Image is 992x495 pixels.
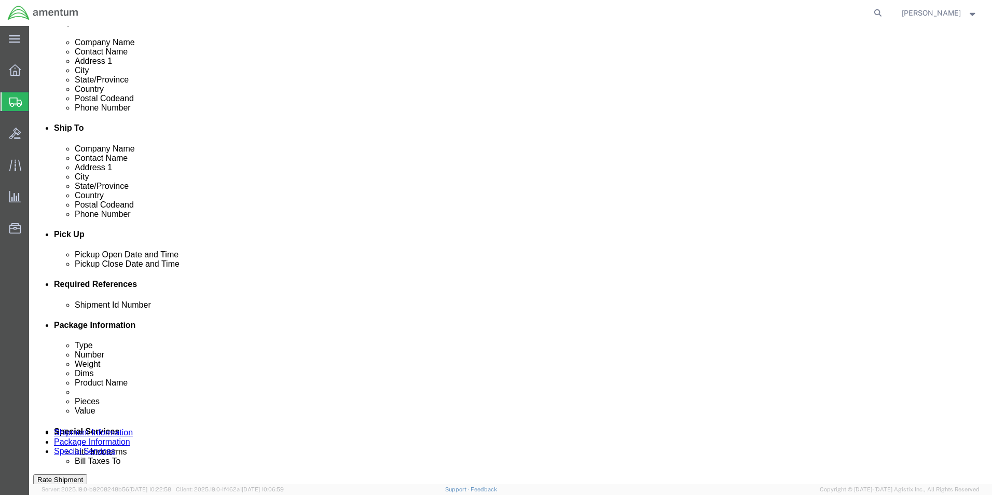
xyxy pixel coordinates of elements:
[445,486,471,492] a: Support
[7,5,79,21] img: logo
[129,486,171,492] span: [DATE] 10:22:58
[820,485,980,494] span: Copyright © [DATE]-[DATE] Agistix Inc., All Rights Reserved
[242,486,284,492] span: [DATE] 10:06:59
[176,486,284,492] span: Client: 2025.19.0-1f462a1
[42,486,171,492] span: Server: 2025.19.0-b9208248b56
[471,486,497,492] a: Feedback
[901,7,978,19] button: [PERSON_NAME]
[29,26,992,484] iframe: FS Legacy Container
[902,7,961,19] span: Cienna Green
